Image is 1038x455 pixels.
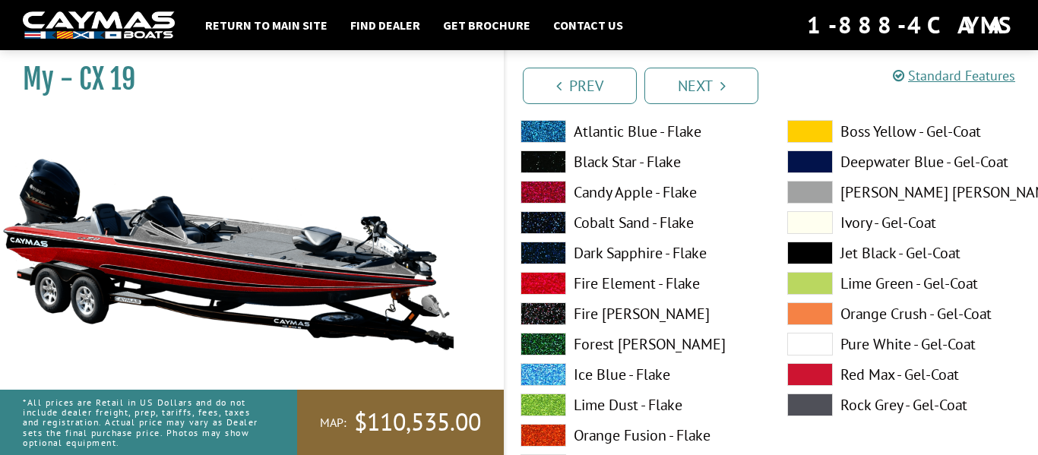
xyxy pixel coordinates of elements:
label: Pure White - Gel-Coat [787,333,1024,355]
p: *All prices are Retail in US Dollars and do not include dealer freight, prep, tariffs, fees, taxe... [23,390,263,455]
a: MAP:$110,535.00 [297,390,504,455]
label: Forest [PERSON_NAME] [521,333,757,355]
label: Ivory - Gel-Coat [787,211,1024,234]
label: Fire Element - Flake [521,272,757,295]
a: Find Dealer [343,15,428,35]
label: Orange Fusion - Flake [521,424,757,447]
label: Fire [PERSON_NAME] [521,302,757,325]
label: Candy Apple - Flake [521,181,757,204]
label: [PERSON_NAME] [PERSON_NAME] - Gel-Coat [787,181,1024,204]
a: Prev [523,68,637,104]
label: Jet Black - Gel-Coat [787,242,1024,264]
img: white-logo-c9c8dbefe5ff5ceceb0f0178aa75bf4bb51f6bca0971e226c86eb53dfe498488.png [23,11,175,39]
ul: Pagination [519,65,1038,104]
label: Black Star - Flake [521,150,757,173]
span: $110,535.00 [354,406,481,438]
label: Lime Green - Gel-Coat [787,272,1024,295]
label: Dark Sapphire - Flake [521,242,757,264]
a: Standard Features [893,67,1015,84]
h1: My - CX 19 [23,62,466,96]
label: Deepwater Blue - Gel-Coat [787,150,1024,173]
label: Cobalt Sand - Flake [521,211,757,234]
label: Atlantic Blue - Flake [521,120,757,143]
span: MAP: [320,415,347,431]
label: Orange Crush - Gel-Coat [787,302,1024,325]
a: Contact Us [546,15,631,35]
a: Get Brochure [435,15,538,35]
label: Rock Grey - Gel-Coat [787,393,1024,416]
label: Lime Dust - Flake [521,393,757,416]
label: Red Max - Gel-Coat [787,363,1024,386]
a: Next [644,68,758,104]
label: Ice Blue - Flake [521,363,757,386]
label: Boss Yellow - Gel-Coat [787,120,1024,143]
a: Return to main site [198,15,335,35]
div: 1-888-4CAYMAS [807,8,1015,42]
